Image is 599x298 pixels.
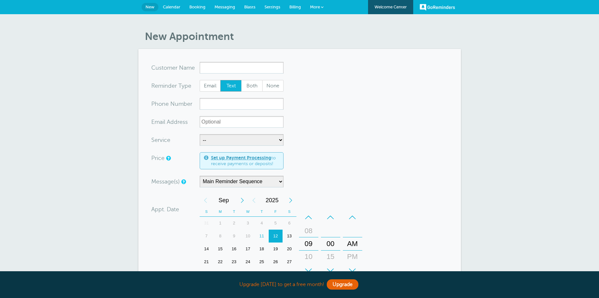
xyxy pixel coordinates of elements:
div: Tuesday, September 30 [227,268,241,281]
a: An optional price for the appointment. If you set a price, you can include a payment link in your... [166,156,170,160]
div: 20 [283,243,296,255]
div: Sunday, September 14 [200,243,214,255]
div: 30 [227,268,241,281]
div: Upgrade [DATE] to get a free month! [138,278,461,292]
span: More [310,5,320,9]
div: 2 [255,268,269,281]
div: Next Year [285,194,296,207]
div: 27 [283,255,296,268]
div: Tuesday, September 16 [227,243,241,255]
div: 15 [323,250,338,263]
span: Both [242,80,262,91]
div: Sunday, September 7 [200,230,214,243]
span: Booking [189,5,205,9]
th: T [255,207,269,217]
span: Calendar [163,5,180,9]
div: 8 [213,230,227,243]
div: AM [345,237,360,250]
div: 00 [323,237,338,250]
div: 1 [213,217,227,230]
th: F [269,207,283,217]
span: New [145,5,155,9]
span: il Add [163,119,177,125]
div: Saturday, October 4 [283,268,296,281]
span: Settings [265,5,280,9]
div: Sunday, September 28 [200,268,214,281]
div: Friday, September 26 [269,255,283,268]
div: 23 [227,255,241,268]
div: 6 [283,217,296,230]
span: Billing [289,5,301,9]
div: 3 [241,217,255,230]
th: T [227,207,241,217]
div: Monday, September 8 [213,230,227,243]
div: 3 [269,268,283,281]
div: Wednesday, September 24 [241,255,255,268]
div: Previous Month [200,194,211,207]
div: 11 [301,263,316,276]
label: Price [151,155,165,161]
div: Friday, September 19 [269,243,283,255]
div: Minutes [321,211,340,277]
div: Thursday, September 4 [255,217,269,230]
h1: New Appointment [145,30,461,43]
div: 13 [283,230,296,243]
div: 22 [213,255,227,268]
div: Saturday, September 20 [283,243,296,255]
div: 31 [200,217,214,230]
div: 4 [255,217,269,230]
div: mber [151,98,200,110]
div: Wednesday, September 17 [241,243,255,255]
div: 19 [269,243,283,255]
div: Sunday, September 21 [200,255,214,268]
input: Optional [200,116,284,128]
div: 24 [241,255,255,268]
label: Appt. Date [151,206,179,212]
div: 25 [255,255,269,268]
span: Ema [151,119,163,125]
th: M [213,207,227,217]
div: 4 [283,268,296,281]
span: Text [221,80,241,91]
div: Friday, October 3 [269,268,283,281]
div: 2 [227,217,241,230]
label: None [262,80,284,92]
label: Text [220,80,242,92]
div: Thursday, September 25 [255,255,269,268]
div: 28 [200,268,214,281]
span: Messaging [215,5,235,9]
div: Friday, September 5 [269,217,283,230]
span: Pho [151,101,162,107]
a: Upgrade [327,279,358,290]
div: Wednesday, September 10 [241,230,255,243]
div: Friday, September 12 [269,230,283,243]
div: Thursday, October 2 [255,268,269,281]
a: New [142,3,158,11]
div: 08 [301,224,316,237]
div: Hours [299,211,318,277]
div: 1 [241,268,255,281]
th: W [241,207,255,217]
span: to receive payments or deposits! [211,155,279,166]
span: tomer N [162,65,184,71]
div: Saturday, September 27 [283,255,296,268]
span: ne Nu [162,101,178,107]
span: None [263,80,283,91]
div: 21 [200,255,214,268]
div: 10 [301,250,316,263]
span: Cus [151,65,162,71]
div: Previous Year [248,194,260,207]
div: ress [151,116,200,128]
div: Saturday, September 6 [283,217,296,230]
div: 18 [255,243,269,255]
div: 16 [227,243,241,255]
span: Email [200,80,221,91]
a: Set up Payment Processing [211,155,271,160]
div: 9 [227,230,241,243]
label: Email [200,80,221,92]
div: Saturday, September 13 [283,230,296,243]
a: Simple templates and custom messages will use the reminder schedule set under Settings > Reminder... [181,180,185,184]
div: Wednesday, October 1 [241,268,255,281]
div: ame [151,62,200,74]
th: S [283,207,296,217]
